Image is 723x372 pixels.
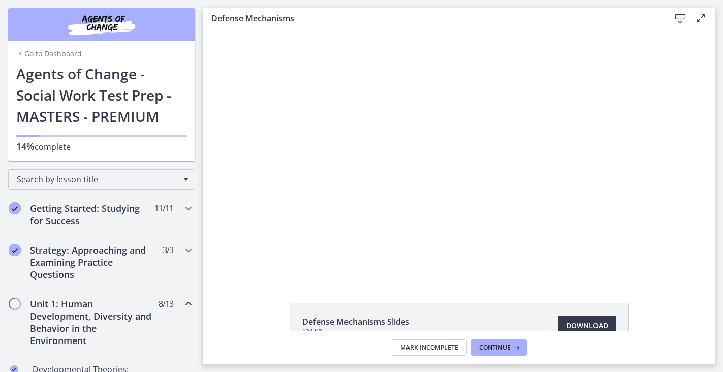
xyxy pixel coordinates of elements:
[163,244,173,256] span: 3 / 3
[16,140,187,153] p: complete
[16,140,35,152] span: 14%
[16,63,187,127] h1: Agents of Change - Social Work Test Prep - MASTERS - PREMIUM
[30,298,154,347] h2: Unit 1: Human Development, Diversity and Behavior in the Environment
[8,169,195,190] div: Search by lesson title
[392,339,467,356] button: Mark Incomplete
[9,202,21,214] i: Completed
[154,202,173,214] span: 11 / 11
[30,244,154,281] h2: Strategy: Approaching and Examining Practice Questions
[302,328,410,336] span: 124 KB
[558,316,616,336] a: Download
[41,12,163,37] img: Agents of Change
[471,339,527,356] button: Continue
[479,344,511,352] span: Continue
[16,49,82,59] a: Go to Dashboard
[159,298,173,310] span: 8 / 13
[566,320,608,332] span: Download
[400,344,458,352] span: Mark Incomplete
[211,12,654,24] h3: Defense Mechanisms
[30,202,154,227] h2: Getting Started: Studying for Success
[9,244,21,256] i: Completed
[302,316,410,328] span: Defense Mechanisms Slides
[17,174,178,185] span: Search by lesson title
[203,29,715,280] iframe: Video Lesson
